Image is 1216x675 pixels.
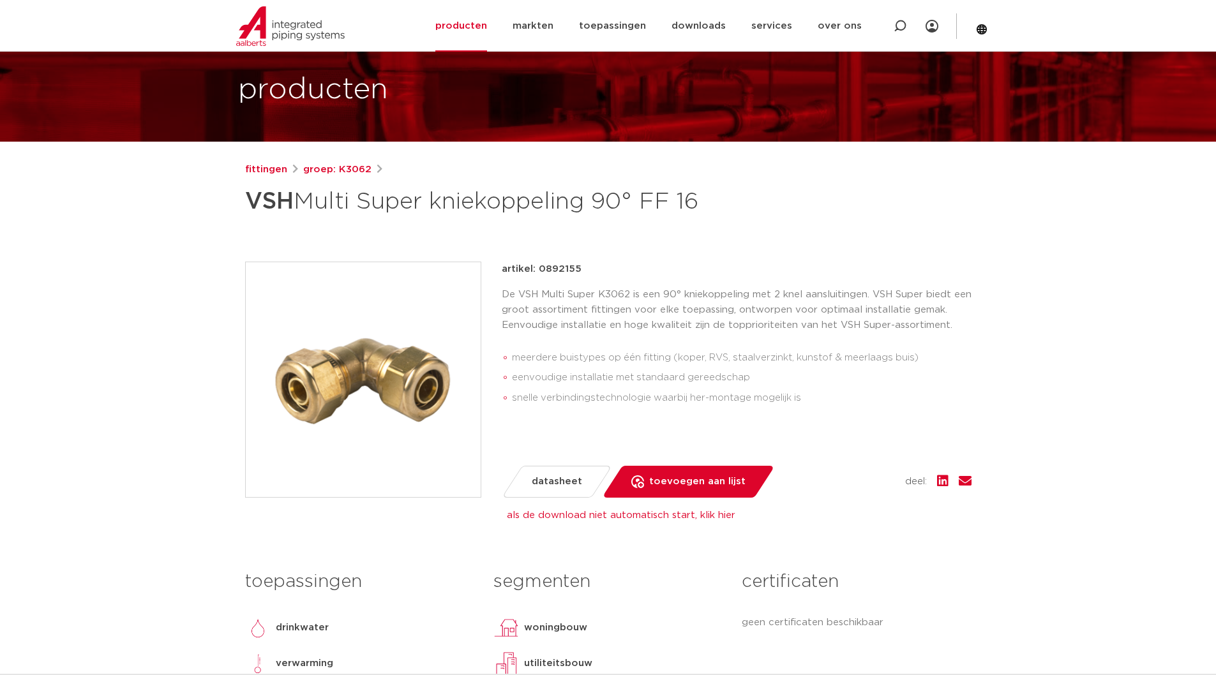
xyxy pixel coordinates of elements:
[649,471,746,492] span: toevoegen aan lijst
[493,569,723,595] h3: segmenten
[493,615,519,641] img: woningbouw
[512,367,972,388] li: eenvoudige installatie met standaard gereedschap
[512,348,972,368] li: meerdere buistypes op één fitting (koper, RVS, staalverzinkt, kunstof & meerlaags buis)
[524,620,587,635] p: woningbouw
[502,287,972,333] p: De VSH Multi Super K3062 is een 90° kniekoppeling met 2 knel aansluitingen. VSH Super biedt een g...
[245,569,474,595] h3: toepassingen
[507,510,735,520] a: als de download niet automatisch start, klik hier
[905,474,927,489] span: deel:
[245,162,287,177] a: fittingen
[532,471,582,492] span: datasheet
[276,620,329,635] p: drinkwater
[742,615,971,630] p: geen certificaten beschikbaar
[276,656,333,671] p: verwarming
[238,70,388,110] h1: producten
[742,569,971,595] h3: certificaten
[246,262,481,497] img: Product Image for VSH Multi Super kniekoppeling 90° FF 16
[245,190,294,213] strong: VSH
[501,466,612,498] a: datasheet
[512,388,972,408] li: snelle verbindingstechnologie waarbij her-montage mogelijk is
[245,182,724,221] h1: Multi Super kniekoppeling 90° FF 16
[303,162,372,177] a: groep: K3062
[502,262,582,277] p: artikel: 0892155
[524,656,592,671] p: utiliteitsbouw
[245,615,271,641] img: drinkwater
